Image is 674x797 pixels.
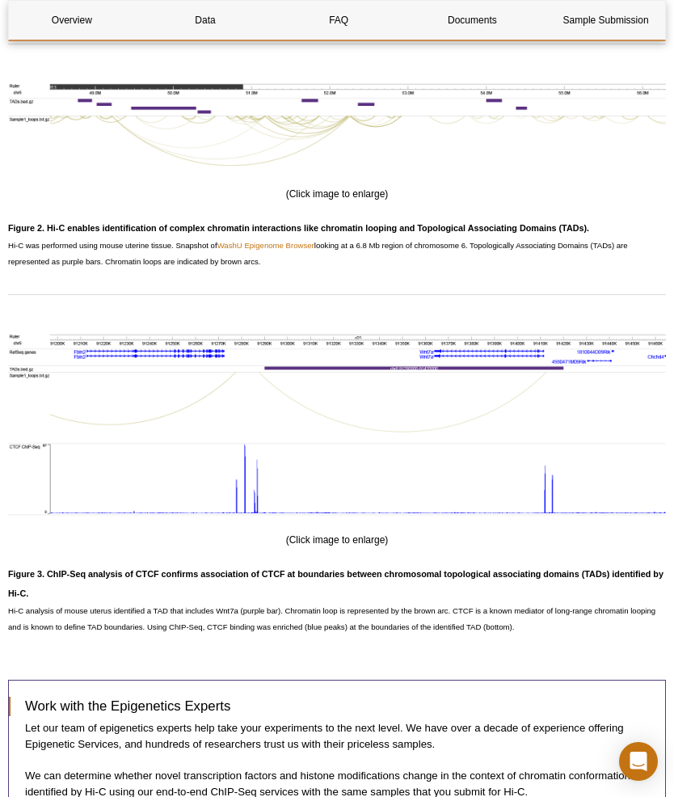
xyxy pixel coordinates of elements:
p: Let our team of epigenetics experts help take your experiments to the next level. We have over a ... [25,720,649,753]
h3: Work with the Epigenetics Experts​ [9,697,649,716]
h3: Figure 3. ChIP-Seq analysis of CTCF confirms association of CTCF at boundaries between chromosoma... [8,564,666,603]
a: FAQ [276,1,402,40]
div: (Click image to enlarge) [8,331,666,548]
div: (Click image to enlarge) [8,81,666,202]
p: Hi-C was performed using mouse uterine tissue. Snapshot of looking at a 6.8 Mb region of chromoso... [8,238,666,270]
img: ChIP-Seq analysis of CTCF confirms association of CTCF at boundaries between chromosomal topologi... [8,331,666,527]
p: Hi-C analysis of mouse uterus identified a TAD that includes Wnt7a (purple bar). Chromatin loop i... [8,603,666,635]
a: Sample Submission [543,1,669,40]
a: Overview [9,1,135,40]
div: Open Intercom Messenger [619,742,658,781]
a: WashU Epigenome Browser [217,241,314,250]
h3: Figure 2. Hi-C enables identification of complex chromatin interactions like chromatin looping an... [8,218,666,238]
a: Documents [410,1,536,40]
img: Hi-C enables identification of complex chromatin interactions like chromatin looping and Topologi... [8,81,666,181]
a: Data [142,1,268,40]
